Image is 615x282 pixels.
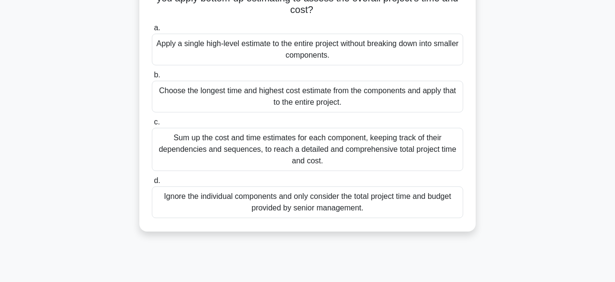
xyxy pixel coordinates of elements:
[154,176,160,184] span: d.
[154,24,160,32] span: a.
[152,186,463,218] div: Ignore the individual components and only consider the total project time and budget provided by ...
[154,118,160,126] span: c.
[152,128,463,171] div: Sum up the cost and time estimates for each component, keeping track of their dependencies and se...
[152,81,463,112] div: Choose the longest time and highest cost estimate from the components and apply that to the entir...
[154,71,160,79] span: b.
[152,34,463,65] div: Apply a single high-level estimate to the entire project without breaking down into smaller compo...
